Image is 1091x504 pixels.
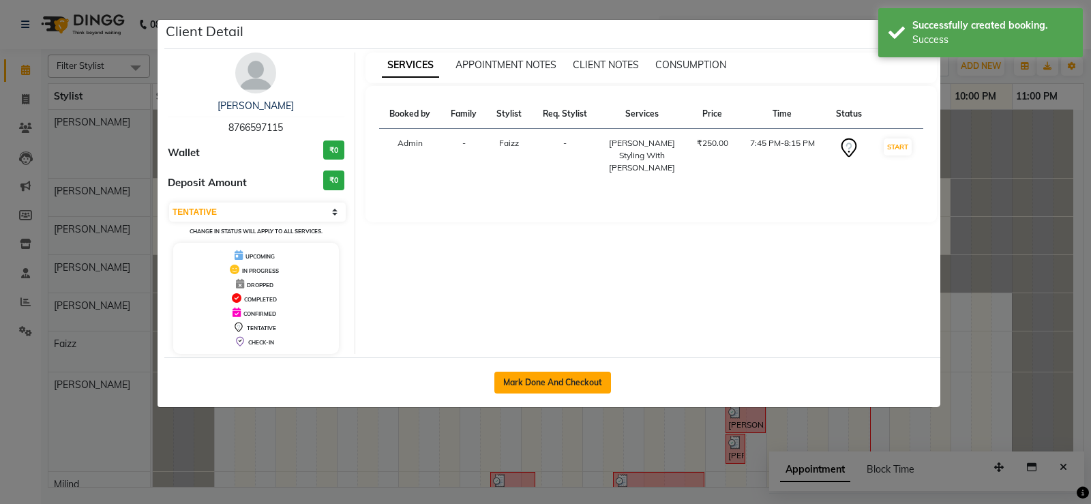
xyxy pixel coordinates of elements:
[242,267,279,274] span: IN PROGRESS
[243,310,276,317] span: CONFIRMED
[379,129,441,183] td: Admin
[247,282,273,288] span: DROPPED
[168,175,247,191] span: Deposit Amount
[912,18,1073,33] div: Successfully created booking.
[487,100,532,129] th: Stylist
[218,100,294,112] a: [PERSON_NAME]
[499,138,519,148] span: Faizz
[441,100,487,129] th: Family
[245,253,275,260] span: UPCOMING
[323,171,344,190] h3: ₹0
[235,53,276,93] img: avatar
[168,145,200,161] span: Wallet
[532,129,598,183] td: -
[606,137,678,174] div: [PERSON_NAME] Styling With [PERSON_NAME]
[228,121,283,134] span: 8766597115
[455,59,556,71] span: APPOINTMENT NOTES
[826,100,872,129] th: Status
[738,129,826,183] td: 7:45 PM-8:15 PM
[190,228,323,235] small: Change in status will apply to all services.
[247,325,276,331] span: TENTATIVE
[655,59,726,71] span: CONSUMPTION
[244,296,277,303] span: COMPLETED
[166,21,243,42] h5: Client Detail
[598,100,687,129] th: Services
[573,59,639,71] span: CLIENT NOTES
[441,129,487,183] td: -
[382,53,439,78] span: SERVICES
[323,140,344,160] h3: ₹0
[738,100,826,129] th: Time
[884,138,912,155] button: START
[248,339,274,346] span: CHECK-IN
[695,137,730,149] div: ₹250.00
[532,100,598,129] th: Req. Stylist
[687,100,738,129] th: Price
[912,33,1073,47] div: Success
[379,100,441,129] th: Booked by
[494,372,611,394] button: Mark Done And Checkout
